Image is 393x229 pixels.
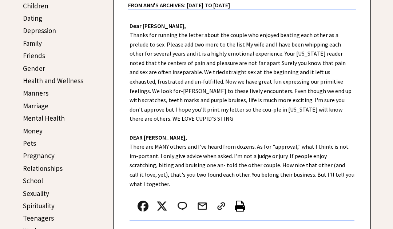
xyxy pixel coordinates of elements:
[23,64,45,73] a: Gender
[23,164,63,173] a: Relationships
[235,201,245,212] img: printer%20icon.png
[23,1,48,10] a: Children
[23,214,54,222] a: Teenagers
[216,201,227,212] img: link_02.png
[23,201,55,210] a: Spirituality
[23,51,45,60] a: Friends
[23,114,65,122] a: Mental Health
[23,176,43,185] a: School
[23,189,49,198] a: Sexuality
[23,139,36,148] a: Pets
[130,134,187,141] strong: DEAR [PERSON_NAME],
[156,201,167,212] img: x_small.png
[23,151,55,160] a: Pregnancy
[23,89,48,97] a: Manners
[23,14,42,23] a: Dating
[176,201,188,212] img: message_round%202.png
[197,201,208,212] img: mail.png
[138,201,148,212] img: facebook.png
[23,39,42,48] a: Family
[23,26,56,35] a: Depression
[23,126,43,135] a: Money
[23,76,83,85] a: Health and Wellness
[130,22,186,29] strong: Dear [PERSON_NAME],
[23,101,48,110] a: Marriage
